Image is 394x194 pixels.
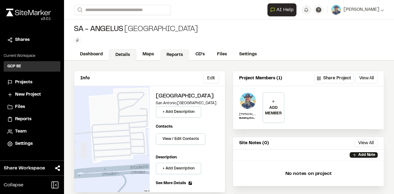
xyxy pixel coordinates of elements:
p: San Antonio , [GEOGRAPHIC_DATA] [156,101,219,106]
span: Shares [15,37,30,43]
button: Open AI Assistant [267,3,296,16]
a: Shares [7,37,57,43]
span: [PERSON_NAME] [344,6,379,13]
a: Files [7,104,57,110]
a: New Project [7,91,57,98]
a: Files [211,49,233,60]
h3: GCP BE [7,64,21,69]
div: Oh geez...please don't... [6,16,51,22]
p: Building Envelope Territory Manager for [GEOGRAPHIC_DATA], [GEOGRAPHIC_DATA], [GEOGRAPHIC_DATA], ... [239,117,256,120]
button: View All [354,140,378,147]
a: Settings [233,49,263,60]
span: AI Help [276,6,294,14]
span: Settings [15,141,33,147]
button: Share Project [314,73,354,83]
p: ADD MEMBER [263,105,284,116]
span: SA - Angelus [74,25,123,34]
img: rebrand.png [6,9,51,16]
p: No notes on project [238,164,379,184]
button: + Add Description [156,163,201,174]
a: Settings [7,141,57,147]
a: Projects [7,79,57,86]
p: Site Notes (0) [239,140,269,147]
p: Contacts: [156,124,173,129]
div: [GEOGRAPHIC_DATA] [74,25,198,34]
span: Files [15,104,25,110]
span: New Project [15,91,41,98]
span: Team [15,128,26,135]
button: [PERSON_NAME] [331,5,384,15]
button: + Add Description [156,106,201,118]
a: CD's [189,49,211,60]
span: Reports [15,116,31,123]
span: See More Details [156,180,186,186]
button: View All [355,73,378,83]
p: Description: [156,155,219,160]
img: Michael Drexler [239,92,256,109]
a: Team [7,128,57,135]
a: Details [109,49,136,61]
p: Current Workspace [4,53,60,59]
span: Share Workspace [4,164,45,172]
a: Maps [136,49,160,60]
button: Edit Tags [74,37,81,44]
a: Reports [160,49,189,61]
button: Search [74,5,85,15]
a: Dashboard [74,49,109,60]
span: Collapse [4,181,23,189]
h2: [GEOGRAPHIC_DATA] [156,92,219,101]
button: View / Edit Contacts [156,133,206,145]
p: [PERSON_NAME] [239,112,256,117]
button: Edit [203,73,219,83]
p: Project Members (1) [239,75,282,82]
img: User [331,5,341,15]
div: Open AI Assistant [267,3,299,16]
a: Reports [7,116,57,123]
span: Projects [15,79,32,86]
p: Info [80,75,90,82]
p: Add Note [358,152,375,158]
